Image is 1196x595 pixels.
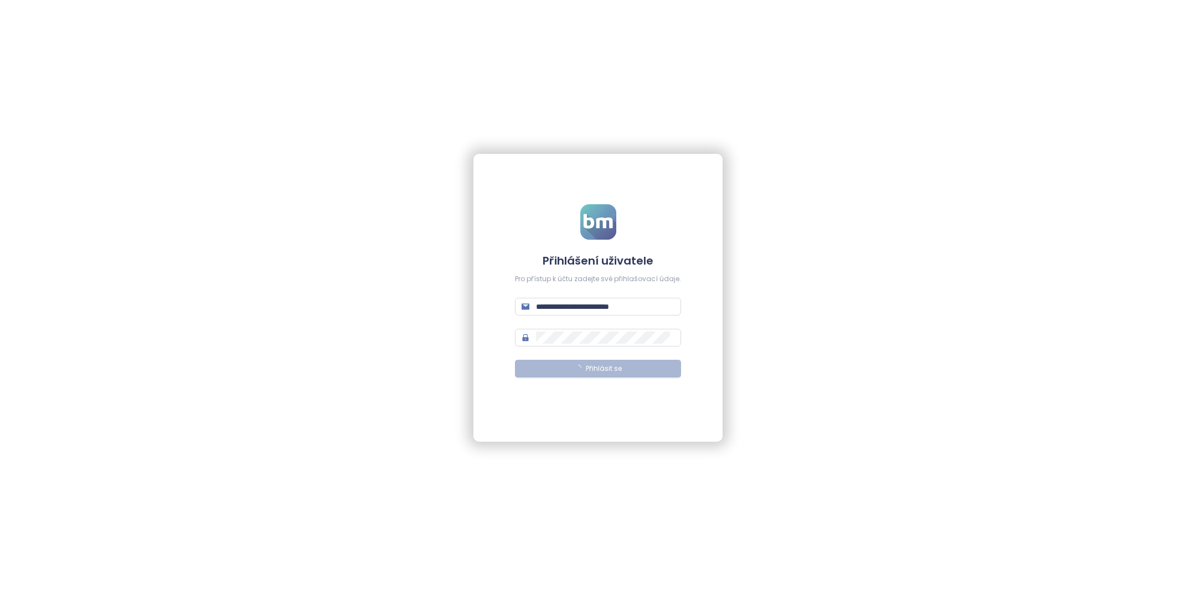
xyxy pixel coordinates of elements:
[515,253,681,268] h4: Přihlášení uživatele
[515,360,681,377] button: Přihlásit se
[522,303,529,311] span: mail
[574,364,581,371] span: loading
[522,334,529,342] span: lock
[515,274,681,284] div: Pro přístup k účtu zadejte své přihlašovací údaje.
[586,364,622,374] span: Přihlásit se
[580,204,616,240] img: logo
